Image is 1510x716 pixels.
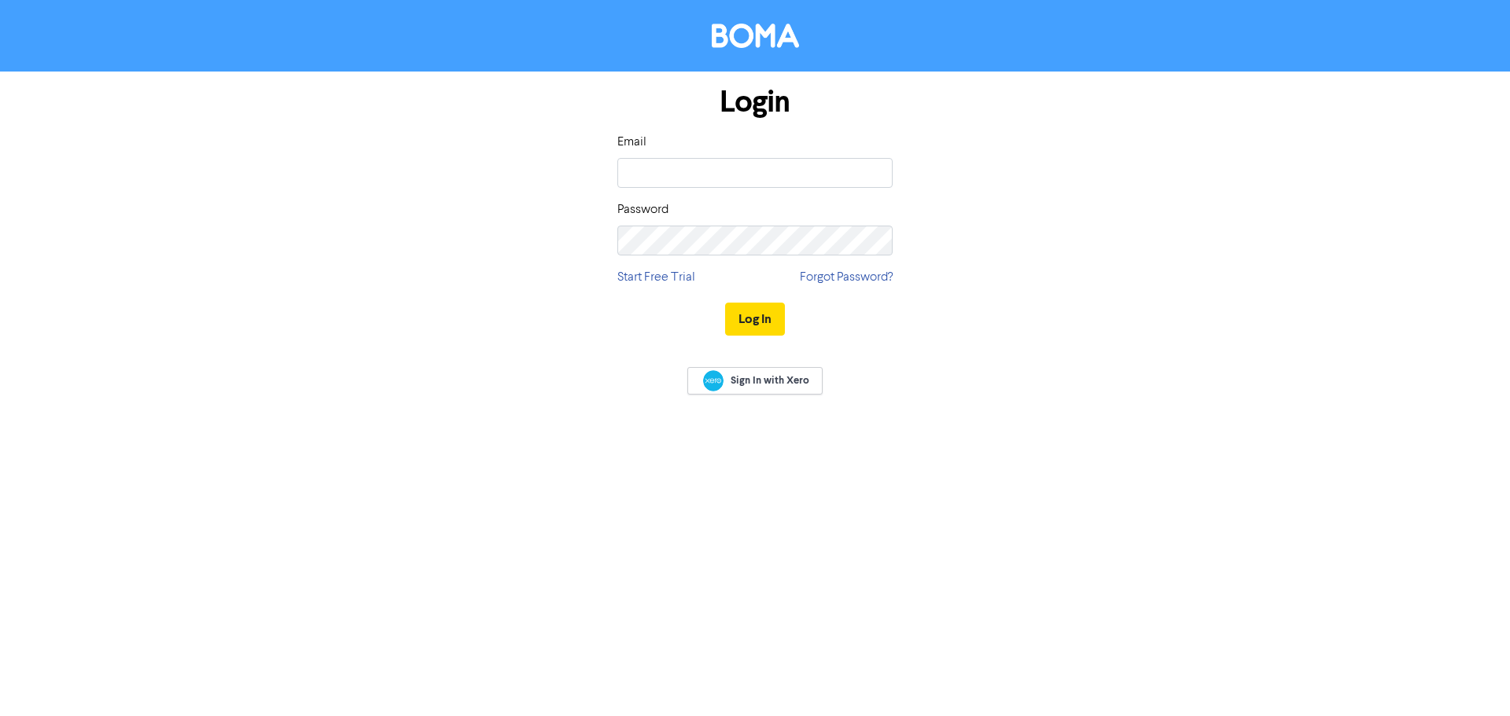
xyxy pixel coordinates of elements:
iframe: Chat Widget [1431,641,1510,716]
a: Sign In with Xero [687,367,823,395]
a: Start Free Trial [617,268,695,287]
a: Forgot Password? [800,268,893,287]
img: Xero logo [703,370,724,391]
button: Log In [725,303,785,336]
span: Sign In with Xero [731,373,809,387]
img: BOMA Logo [712,24,799,48]
h1: Login [617,84,893,120]
label: Email [617,133,646,152]
label: Password [617,200,668,219]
